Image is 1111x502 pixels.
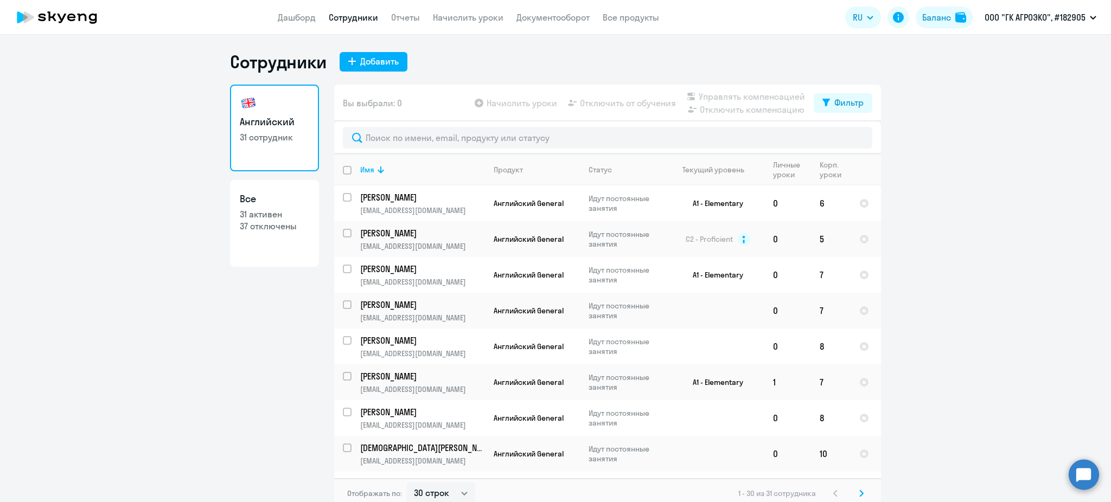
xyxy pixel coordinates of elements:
[360,205,484,215] p: [EMAIL_ADDRESS][DOMAIN_NAME]
[360,299,483,311] p: [PERSON_NAME]
[360,241,484,251] p: [EMAIL_ADDRESS][DOMAIN_NAME]
[360,349,484,358] p: [EMAIL_ADDRESS][DOMAIN_NAME]
[360,165,484,175] div: Имя
[240,131,309,143] p: 31 сотрудник
[738,488,816,498] span: 1 - 30 из 31 сотрудника
[278,12,316,23] a: Дашборд
[360,370,483,382] p: [PERSON_NAME]
[343,96,402,110] span: Вы выбрали: 0
[340,52,407,72] button: Добавить
[589,301,663,320] p: Идут постоянные занятия
[764,257,811,293] td: 0
[764,329,811,364] td: 0
[494,306,564,316] span: Английский General
[955,12,966,23] img: balance
[343,127,872,149] input: Поиск по имени, email, продукту или статусу
[360,227,483,239] p: [PERSON_NAME]
[494,165,523,175] div: Продукт
[589,165,663,175] div: Статус
[360,165,374,175] div: Имя
[764,221,811,257] td: 0
[391,12,420,23] a: Отчеты
[360,227,484,239] a: [PERSON_NAME]
[811,436,851,472] td: 10
[230,51,327,73] h1: Сотрудники
[360,313,484,323] p: [EMAIL_ADDRESS][DOMAIN_NAME]
[240,192,309,206] h3: Все
[360,334,483,346] p: [PERSON_NAME]
[360,263,484,275] a: [PERSON_NAME]
[494,270,564,280] span: Английский General
[811,400,851,436] td: 8
[811,329,851,364] td: 8
[663,364,764,400] td: A1 - Elementary
[834,96,864,109] div: Фильтр
[494,234,564,244] span: Английский General
[360,334,484,346] a: [PERSON_NAME]
[240,115,309,129] h3: Английский
[663,257,764,293] td: A1 - Elementary
[811,185,851,221] td: 6
[985,11,1086,24] p: ООО "ГК АГРОЭКО", #182905
[672,165,764,175] div: Текущий уровень
[916,7,973,28] button: Балансbalance
[360,277,484,287] p: [EMAIL_ADDRESS][DOMAIN_NAME]
[811,221,851,257] td: 5
[764,293,811,329] td: 0
[589,194,663,213] p: Идут постоянные занятия
[820,160,843,179] div: Корп. уроки
[773,160,810,179] div: Личные уроки
[589,265,663,285] p: Идут постоянные занятия
[811,293,851,329] td: 7
[230,85,319,171] a: Английский31 сотрудник
[230,180,319,267] a: Все31 активен37 отключены
[347,488,402,498] span: Отображать по:
[360,406,483,418] p: [PERSON_NAME]
[360,442,483,454] p: [DEMOGRAPHIC_DATA][PERSON_NAME]
[360,420,484,430] p: [EMAIL_ADDRESS][DOMAIN_NAME]
[329,12,378,23] a: Сотрудники
[589,372,663,392] p: Идут постоянные занятия
[979,4,1102,30] button: ООО "ГК АГРОЭКО", #182905
[360,456,484,466] p: [EMAIL_ADDRESS][DOMAIN_NAME]
[603,12,659,23] a: Все продукты
[494,342,564,351] span: Английский General
[820,160,850,179] div: Корп. уроки
[589,444,663,464] p: Идут постоянные занятия
[360,370,484,382] a: [PERSON_NAME]
[589,337,663,356] p: Идут постоянные занятия
[764,400,811,436] td: 0
[516,12,590,23] a: Документооборот
[360,191,484,203] a: [PERSON_NAME]
[811,364,851,400] td: 7
[663,185,764,221] td: A1 - Elementary
[360,478,483,490] p: [PERSON_NAME]
[360,478,484,490] a: [PERSON_NAME]
[494,413,564,423] span: Английский General
[494,198,564,208] span: Английский General
[240,94,257,112] img: english
[853,11,863,24] span: RU
[773,160,803,179] div: Личные уроки
[240,208,309,220] p: 31 активен
[360,191,483,203] p: [PERSON_NAME]
[686,234,733,244] span: C2 - Proficient
[922,11,951,24] div: Баланс
[494,377,564,387] span: Английский General
[845,7,881,28] button: RU
[360,55,399,68] div: Добавить
[360,384,484,394] p: [EMAIL_ADDRESS][DOMAIN_NAME]
[764,436,811,472] td: 0
[360,442,484,454] a: [DEMOGRAPHIC_DATA][PERSON_NAME]
[814,93,872,113] button: Фильтр
[494,449,564,459] span: Английский General
[494,165,579,175] div: Продукт
[764,185,811,221] td: 0
[360,406,484,418] a: [PERSON_NAME]
[764,364,811,400] td: 1
[811,257,851,293] td: 7
[240,220,309,232] p: 37 отключены
[589,408,663,428] p: Идут постоянные занятия
[360,263,483,275] p: [PERSON_NAME]
[589,229,663,249] p: Идут постоянные занятия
